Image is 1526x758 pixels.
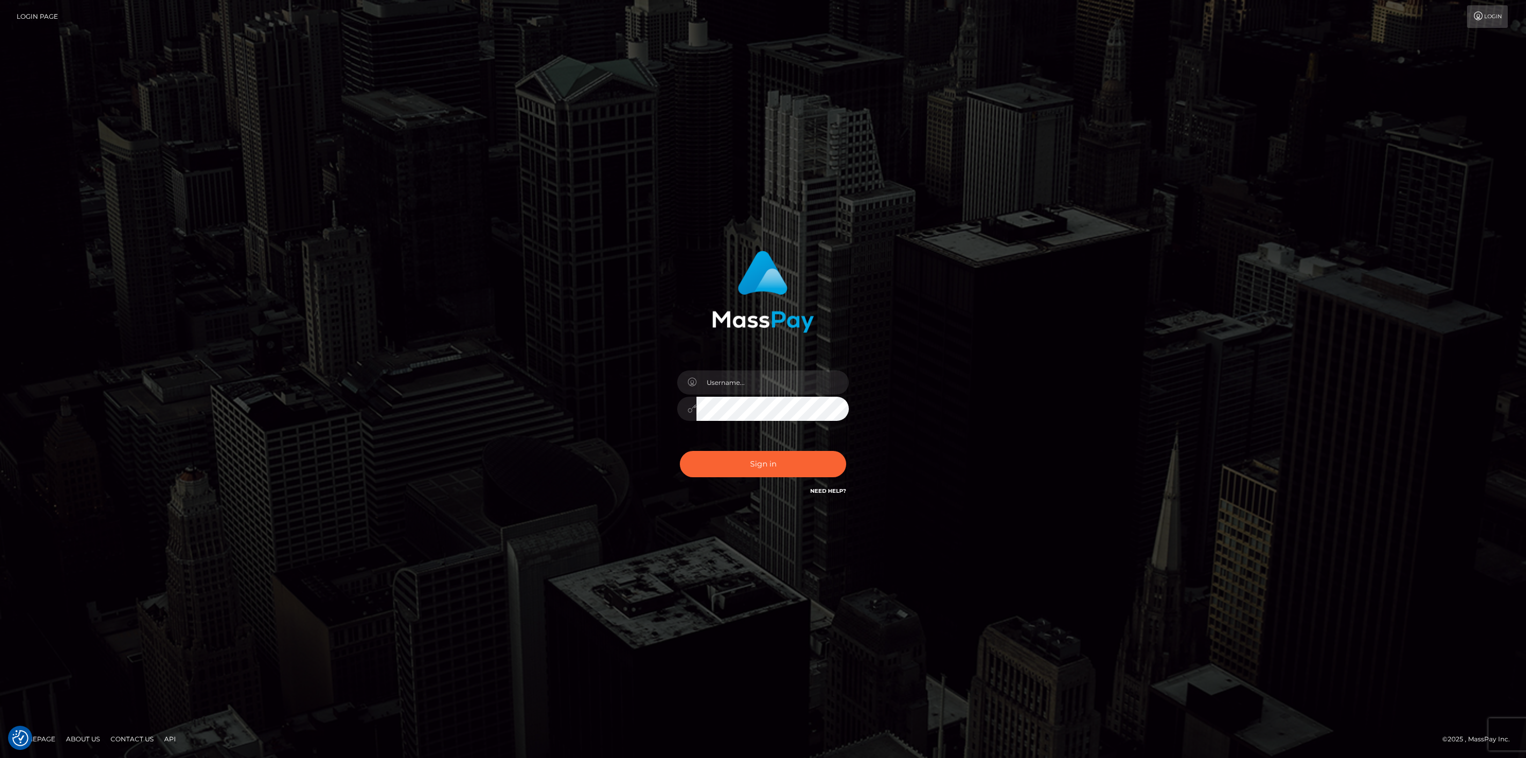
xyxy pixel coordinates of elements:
[1467,5,1508,28] a: Login
[12,730,28,746] img: Revisit consent button
[62,731,104,747] a: About Us
[810,487,846,494] a: Need Help?
[712,251,814,333] img: MassPay Login
[106,731,158,747] a: Contact Us
[696,370,849,395] input: Username...
[1442,733,1518,745] div: © 2025 , MassPay Inc.
[160,731,180,747] a: API
[12,730,28,746] button: Consent Preferences
[12,731,60,747] a: Homepage
[17,5,58,28] a: Login Page
[680,451,846,477] button: Sign in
